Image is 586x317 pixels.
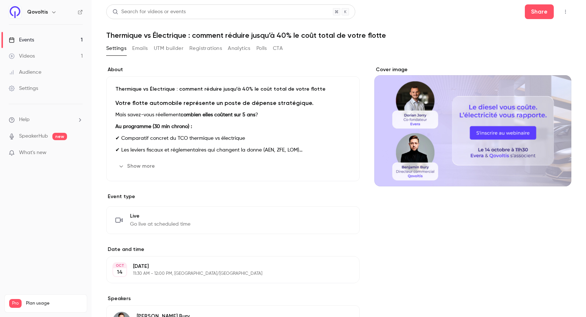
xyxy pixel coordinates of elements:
li: help-dropdown-opener [9,116,83,124]
button: Show more [115,160,159,172]
p: ✔ Les leviers fiscaux et réglementaires qui changent la donne (AEN, ZFE, LOM) [115,146,351,154]
div: Events [9,36,34,44]
button: Polls [256,43,267,54]
p: Event type [106,193,360,200]
button: CTA [273,43,283,54]
span: Help [19,116,30,124]
span: Pro [9,299,22,308]
strong: combien elles coûtent sur 5 ans [181,112,255,117]
a: SpeakerHub [19,132,48,140]
span: What's new [19,149,47,157]
p: 11:30 AM - 12:00 PM, [GEOGRAPHIC_DATA]/[GEOGRAPHIC_DATA] [133,271,321,277]
label: About [106,66,360,73]
button: UTM builder [154,43,183,54]
div: Audience [9,69,41,76]
button: Registrations [189,43,222,54]
button: Share [525,4,554,19]
div: Search for videos or events [112,8,186,16]
label: Cover image [374,66,571,73]
label: Speakers [106,295,360,302]
p: Thermique vs Électrique : comment réduire jusqu’à 40% le coût total de votre flotte [115,85,351,93]
strong: Au programme (30 min chrono) : [115,124,192,129]
span: new [52,133,67,140]
button: Analytics [228,43,251,54]
p: 14 [117,269,123,276]
button: Settings [106,43,126,54]
div: Videos [9,52,35,60]
strong: Votre flotte automobile représente un poste de dépense stratégique. [115,99,314,106]
span: Plan usage [26,300,82,306]
h1: Thermique vs Électrique : comment réduire jusqu’à 40% le coût total de votre flotte [106,31,571,40]
p: Mais savez-vous réellement ? [115,110,351,119]
h6: Qovoltis [27,8,48,16]
p: ✔ Comparatif concret du TCO thermique vs électrique [115,134,351,143]
div: Settings [9,85,38,92]
span: Live [130,212,190,220]
span: Go live at scheduled time [130,221,190,228]
label: Date and time [106,246,360,253]
p: [DATE] [133,263,321,270]
div: OCT [113,263,126,268]
img: Qovoltis [9,6,21,18]
button: Emails [132,43,148,54]
section: Cover image [374,66,571,186]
